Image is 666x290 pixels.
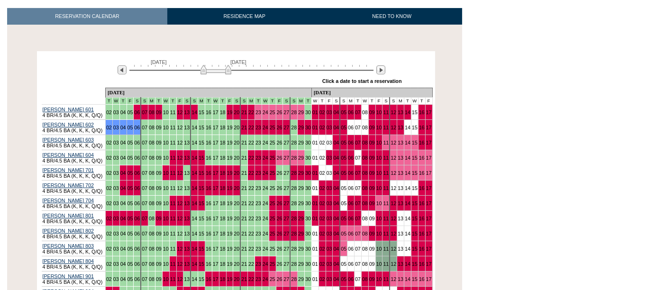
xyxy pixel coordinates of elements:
[405,109,411,115] a: 14
[177,170,183,176] a: 12
[43,152,94,158] a: [PERSON_NAME] 604
[134,185,140,191] a: 06
[220,155,226,161] a: 18
[369,185,375,191] a: 09
[163,155,169,161] a: 10
[327,155,332,161] a: 03
[391,140,396,145] a: 12
[383,185,389,191] a: 11
[426,170,432,176] a: 17
[405,185,411,191] a: 14
[142,170,147,176] a: 07
[128,125,133,130] a: 05
[128,109,133,115] a: 05
[319,185,325,191] a: 02
[134,140,140,145] a: 06
[327,185,332,191] a: 03
[419,109,425,115] a: 16
[283,140,289,145] a: 27
[142,200,147,206] a: 07
[142,185,147,191] a: 07
[355,125,361,130] a: 07
[263,155,268,161] a: 24
[362,140,368,145] a: 08
[199,140,204,145] a: 15
[43,182,94,188] a: [PERSON_NAME] 702
[426,155,432,161] a: 17
[192,155,197,161] a: 14
[412,109,418,115] a: 15
[291,125,297,130] a: 28
[113,109,119,115] a: 03
[398,185,403,191] a: 13
[234,140,239,145] a: 20
[341,185,347,191] a: 05
[163,109,169,115] a: 10
[156,155,162,161] a: 09
[362,185,368,191] a: 08
[163,200,169,206] a: 10
[305,109,311,115] a: 30
[227,185,233,191] a: 19
[177,185,183,191] a: 12
[43,122,94,127] a: [PERSON_NAME] 602
[305,185,311,191] a: 30
[142,125,147,130] a: 07
[177,125,183,130] a: 12
[291,170,297,176] a: 28
[120,140,126,145] a: 04
[43,167,94,173] a: [PERSON_NAME] 701
[270,155,275,161] a: 25
[341,140,347,145] a: 05
[206,140,211,145] a: 16
[255,155,261,161] a: 23
[134,170,140,176] a: 06
[234,155,239,161] a: 20
[106,140,112,145] a: 02
[220,109,226,115] a: 18
[412,155,418,161] a: 15
[341,170,347,176] a: 05
[270,170,275,176] a: 25
[213,125,219,130] a: 17
[206,155,211,161] a: 16
[177,200,183,206] a: 12
[391,125,396,130] a: 12
[149,155,155,161] a: 08
[213,140,219,145] a: 17
[369,140,375,145] a: 09
[227,140,233,145] a: 19
[277,109,283,115] a: 26
[241,155,247,161] a: 21
[142,109,147,115] a: 07
[305,125,311,130] a: 30
[206,170,211,176] a: 16
[341,155,347,161] a: 05
[333,125,339,130] a: 04
[298,109,304,115] a: 29
[333,170,339,176] a: 04
[241,125,247,130] a: 21
[163,125,169,130] a: 10
[426,109,432,115] a: 17
[312,125,318,130] a: 01
[298,140,304,145] a: 29
[270,109,275,115] a: 25
[199,109,204,115] a: 15
[227,170,233,176] a: 19
[305,170,311,176] a: 30
[263,140,268,145] a: 24
[113,155,119,161] a: 03
[312,155,318,161] a: 01
[398,125,403,130] a: 13
[383,109,389,115] a: 11
[298,170,304,176] a: 29
[106,170,112,176] a: 02
[106,155,112,161] a: 02
[241,185,247,191] a: 21
[312,170,318,176] a: 01
[419,125,425,130] a: 16
[113,170,119,176] a: 03
[184,109,190,115] a: 13
[426,185,432,191] a: 17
